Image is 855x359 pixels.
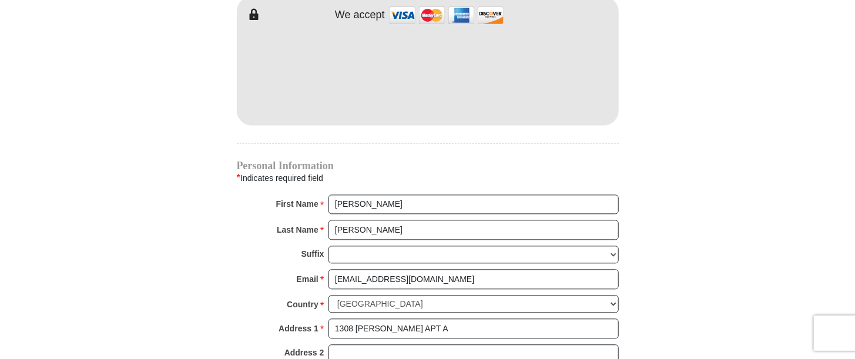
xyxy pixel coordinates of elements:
[279,320,318,337] strong: Address 1
[287,296,318,313] strong: Country
[335,9,385,22] h4: We accept
[276,196,318,212] strong: First Name
[388,2,505,28] img: credit cards accepted
[301,246,324,262] strong: Suffix
[237,161,619,170] h4: Personal Information
[297,271,318,287] strong: Email
[277,222,318,238] strong: Last Name
[237,170,619,186] div: Indicates required field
